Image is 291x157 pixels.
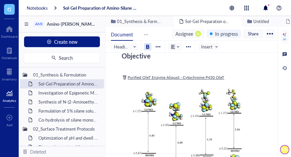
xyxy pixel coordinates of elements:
[175,30,193,37] div: Assignee
[54,39,78,44] span: Create new
[248,31,259,37] span: Share
[1,24,18,38] a: Dashboard
[30,124,101,134] div: 02_Surface Treatment Protocols
[27,5,48,11] a: Notebooks
[30,148,46,155] div: Deleted
[111,31,133,38] span: Document
[6,123,13,127] div: Add
[24,52,100,63] button: Search
[244,30,263,38] button: Share
[35,22,42,26] div: AMI
[144,32,148,37] span: ellipsis
[215,30,238,37] div: In progress
[201,44,219,50] span: Insert
[196,32,200,36] span: IK
[128,75,225,80] span: Purified OleT Enzyme Aliquot - Cytochrome P450 OleT
[7,5,11,13] span: G
[3,99,16,103] div: Analytics
[35,97,101,107] div: Synthesis of N-(2-Aminoethyl)-3-aminopropyltrimethoxysilane
[35,106,101,116] div: Formulation of 5% silane solution in [MEDICAL_DATA]
[114,44,137,50] span: Heading 2
[35,142,101,152] div: Dip-coating protocol for metal oxide substrates
[122,51,151,60] span: Objective
[35,88,101,98] div: Investigation of Epigenetic Modifications in [MEDICAL_DATA] Tumor Samplesitled
[35,79,101,89] div: Sol-Gel Preparation of Amino-Silane Hybrid Coating
[59,55,73,60] span: Search
[47,21,135,27] span: Amino-[PERSON_NAME] Agent Development
[2,45,17,60] a: Notebook
[63,5,139,11] a: Sol-Gel Preparation of Amino-Silane Hybrid Coating
[283,37,286,41] div: AI
[2,66,17,81] a: Inventory
[282,147,287,153] span: LR
[3,88,16,103] a: Analytics
[1,34,18,38] div: Dashboard
[2,56,17,60] div: Notebook
[35,133,101,143] div: Optimization of pH and dwell time for adhesion improvement
[24,36,100,47] button: Create new
[2,77,17,81] div: Inventory
[30,70,101,80] div: 01_Synthesis & Formulation
[35,115,101,125] div: Co-hydrolysis of silane monomers with TEOS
